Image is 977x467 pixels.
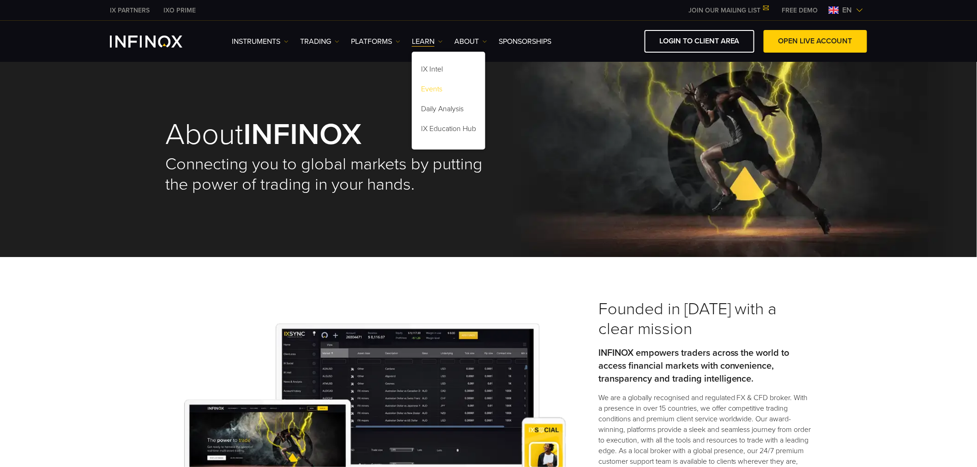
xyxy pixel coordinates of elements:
h1: About [165,120,488,150]
a: IX Intel [412,61,485,81]
a: Instruments [232,36,289,47]
a: INFINOX MENU [775,6,825,15]
a: IX Education Hub [412,120,485,140]
h3: Founded in [DATE] with a clear mission [598,299,812,340]
a: TRADING [300,36,339,47]
a: OPEN LIVE ACCOUNT [764,30,867,53]
h2: Connecting you to global markets by putting the power of trading in your hands. [165,154,488,195]
p: INFINOX empowers traders across the world to access financial markets with convenience, transpare... [598,347,812,385]
strong: INFINOX [243,116,362,153]
a: INFINOX [157,6,203,15]
a: Daily Analysis [412,101,485,120]
a: JOIN OUR MAILING LIST [681,6,775,14]
a: Learn [412,36,443,47]
a: INFINOX [103,6,157,15]
a: INFINOX Logo [110,36,204,48]
a: ABOUT [454,36,487,47]
span: en [839,5,856,16]
a: PLATFORMS [351,36,400,47]
a: SPONSORSHIPS [499,36,551,47]
a: Events [412,81,485,101]
a: LOGIN TO CLIENT AREA [645,30,754,53]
